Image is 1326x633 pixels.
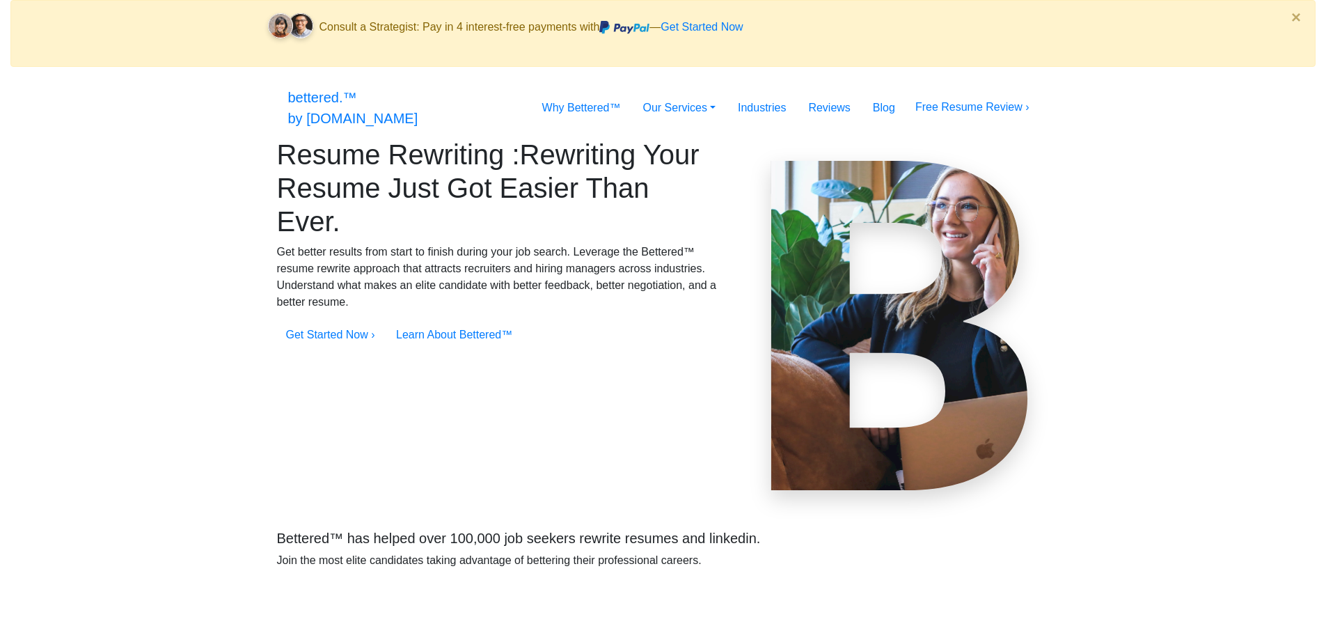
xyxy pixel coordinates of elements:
[797,94,861,122] a: Reviews
[661,21,743,33] a: Get Started Now
[286,329,375,341] a: Get Started Now ›
[740,138,1059,530] img: resume rewrite service
[277,244,719,311] p: Get better results from start to finish during your job search. Leverage the Bettered™ resume rew...
[631,94,727,122] a: Our Services
[277,322,384,348] button: Get Started Now ›
[319,21,743,33] span: Consult a Strategist: Pay in 4 interest-free payments with —
[288,84,418,132] a: bettered.™by [DOMAIN_NAME]
[915,101,1029,113] a: Free Resume Review ›
[862,94,906,122] a: Blog
[277,530,1050,547] h5: resume rewriting
[262,9,319,47] img: client-faces.svg
[277,552,1050,569] p: Join the most elite candidates taking advantage of bettering their professional careers.
[277,139,520,170] span: Resume Rewriting :
[531,94,632,122] a: Why Bettered™
[288,111,418,126] span: by [DOMAIN_NAME]
[277,138,719,238] h1: resume rewriting
[727,94,797,122] a: Industries
[1277,1,1315,34] button: Close
[906,94,1039,120] button: Free Resume Review ›
[599,21,649,34] img: paypal.svg
[396,329,512,341] a: Learn About Bettered™
[1291,8,1301,26] span: ×
[387,322,521,348] button: Learn About Bettered™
